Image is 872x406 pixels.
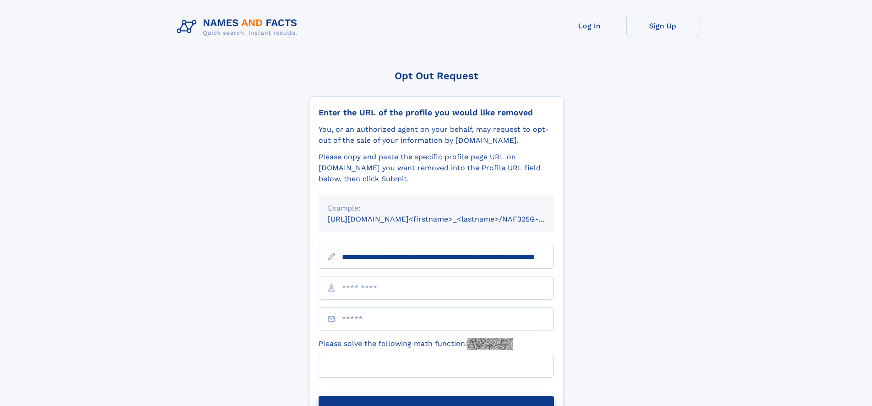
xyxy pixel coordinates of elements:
small: [URL][DOMAIN_NAME]<firstname>_<lastname>/NAF325G-xxxxxxxx [328,215,571,223]
img: Logo Names and Facts [173,15,305,39]
div: You, or an authorized agent on your behalf, may request to opt-out of the sale of your informatio... [319,124,554,146]
a: Sign Up [626,15,699,37]
a: Log In [553,15,626,37]
div: Example: [328,203,545,214]
label: Please solve the following math function: [319,338,513,350]
div: Enter the URL of the profile you would like removed [319,108,554,118]
div: Opt Out Request [309,70,563,81]
div: Please copy and paste the specific profile page URL on [DOMAIN_NAME] you want removed into the Pr... [319,152,554,184]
